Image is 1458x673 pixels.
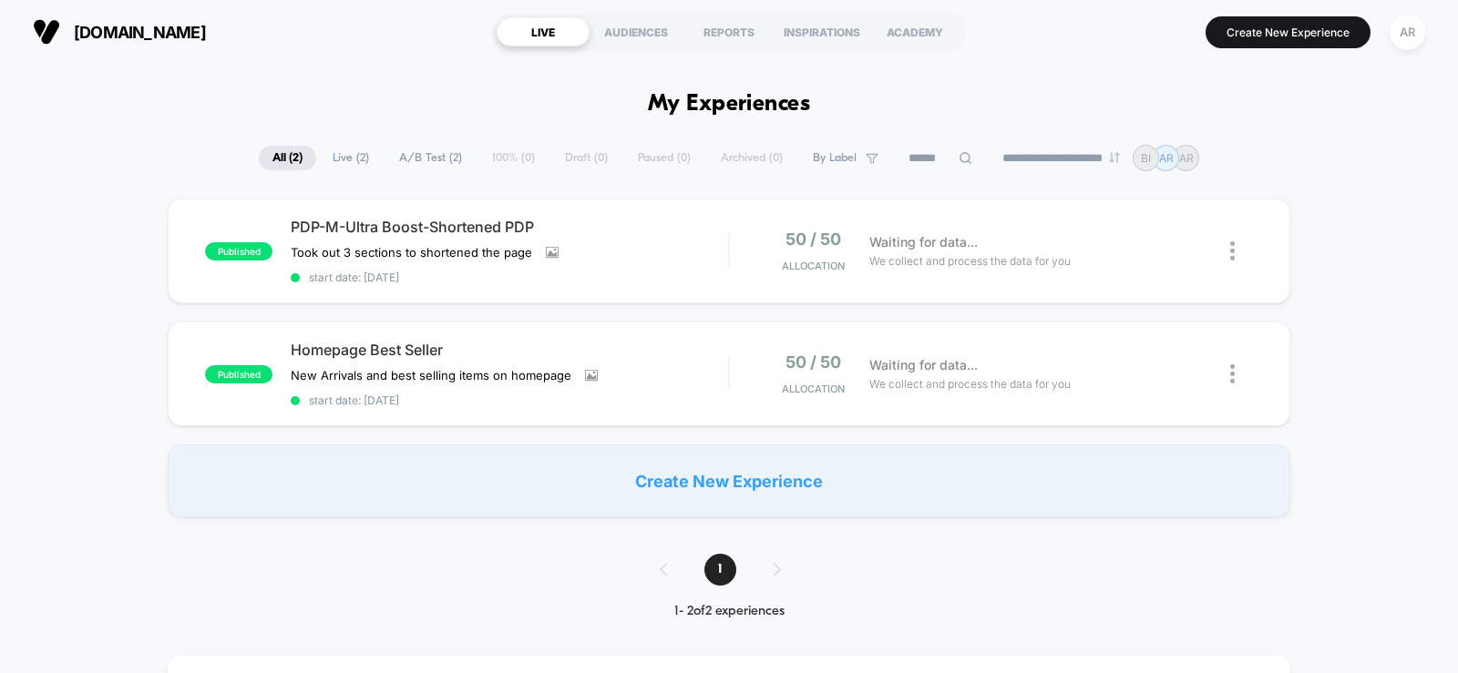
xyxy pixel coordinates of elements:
[1159,151,1174,165] p: AR
[1206,16,1371,48] button: Create New Experience
[1109,152,1120,163] img: end
[168,444,1290,517] div: Create New Experience
[74,23,206,42] span: [DOMAIN_NAME]
[1390,15,1425,50] div: AR
[497,17,590,46] div: LIVE
[291,341,728,359] span: Homepage Best Seller
[291,270,728,284] span: start date: [DATE]
[1230,364,1235,383] img: close
[869,232,978,252] span: Waiting for data...
[782,382,845,395] span: Allocation
[33,18,60,46] img: Visually logo
[642,604,817,619] div: 1 - 2 of 2 experiences
[868,17,961,46] div: ACADEMY
[590,17,683,46] div: AUDIENCES
[648,91,811,117] h1: My Experiences
[785,229,841,249] span: 50 / 50
[1384,14,1431,51] button: AR
[782,260,845,272] span: Allocation
[1230,241,1235,260] img: close
[319,146,383,170] span: Live ( 2 )
[704,554,736,586] span: 1
[869,252,1071,270] span: We collect and process the data for you
[205,365,272,383] span: published
[775,17,868,46] div: INSPIRATIONS
[683,17,775,46] div: REPORTS
[1179,151,1194,165] p: AR
[205,242,272,260] span: published
[785,352,841,372] span: 50 / 50
[291,218,728,236] span: PDP-M-Ultra Boost-Shortened PDP
[27,17,211,46] button: [DOMAIN_NAME]
[291,393,728,407] span: start date: [DATE]
[291,245,532,260] span: Took out 3 sections to shortened the page
[385,146,476,170] span: A/B Test ( 2 )
[869,355,978,375] span: Waiting for data...
[1141,151,1151,165] p: BI
[291,368,571,382] span: New Arrivals and best selling items on homepage
[869,375,1071,393] span: We collect and process the data for you
[813,151,857,165] span: By Label
[259,146,316,170] span: All ( 2 )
